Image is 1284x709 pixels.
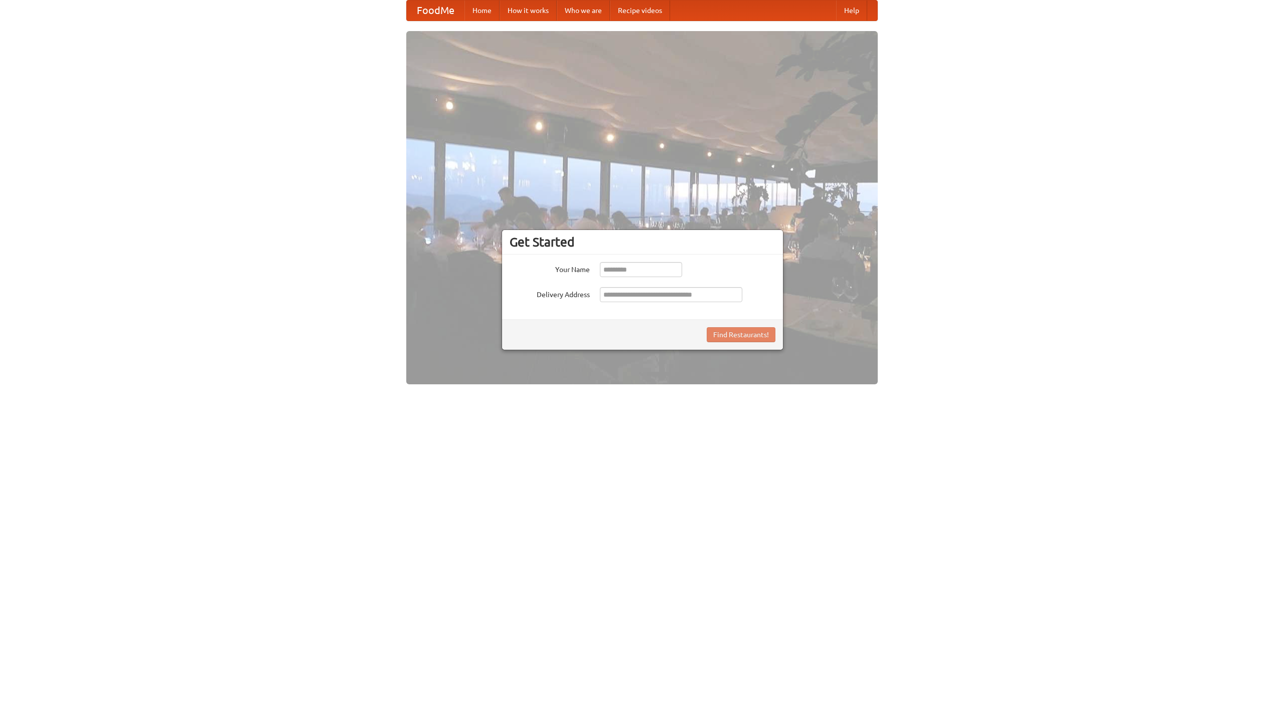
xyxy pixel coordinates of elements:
a: FoodMe [407,1,464,21]
a: How it works [500,1,557,21]
a: Who we are [557,1,610,21]
button: Find Restaurants! [707,327,775,342]
label: Your Name [510,262,590,275]
h3: Get Started [510,234,775,250]
a: Home [464,1,500,21]
a: Help [836,1,867,21]
label: Delivery Address [510,287,590,300]
a: Recipe videos [610,1,670,21]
